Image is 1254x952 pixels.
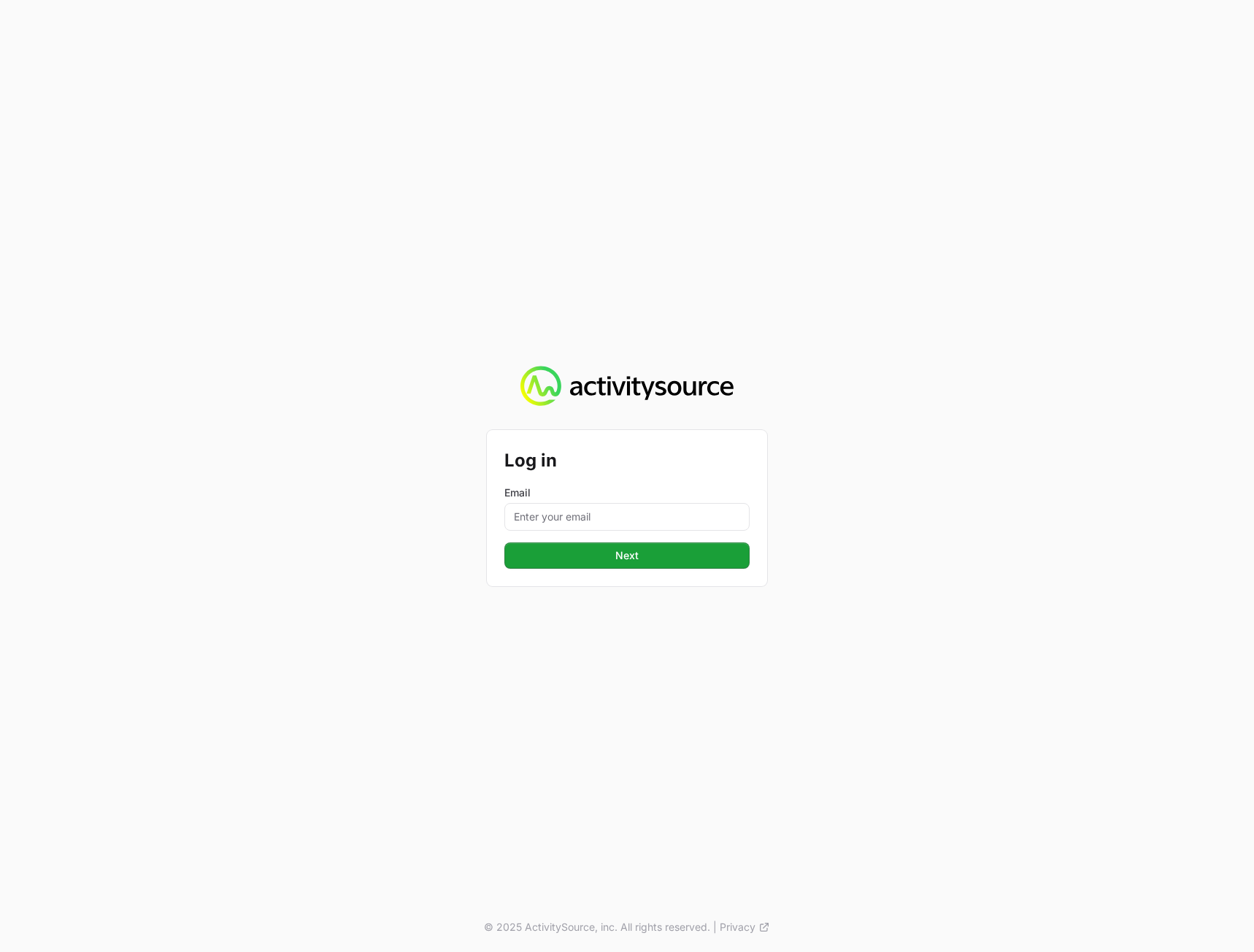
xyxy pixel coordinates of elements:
[713,920,717,934] span: |
[520,366,733,407] img: Activity Source
[720,920,770,934] a: Privacy
[615,547,639,564] span: Next
[484,920,710,934] p: © 2025 ActivitySource, inc. All rights reserved.
[504,503,750,531] input: Enter your email
[504,448,750,474] h2: Log in
[504,485,750,500] label: Email
[504,542,750,569] button: Next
